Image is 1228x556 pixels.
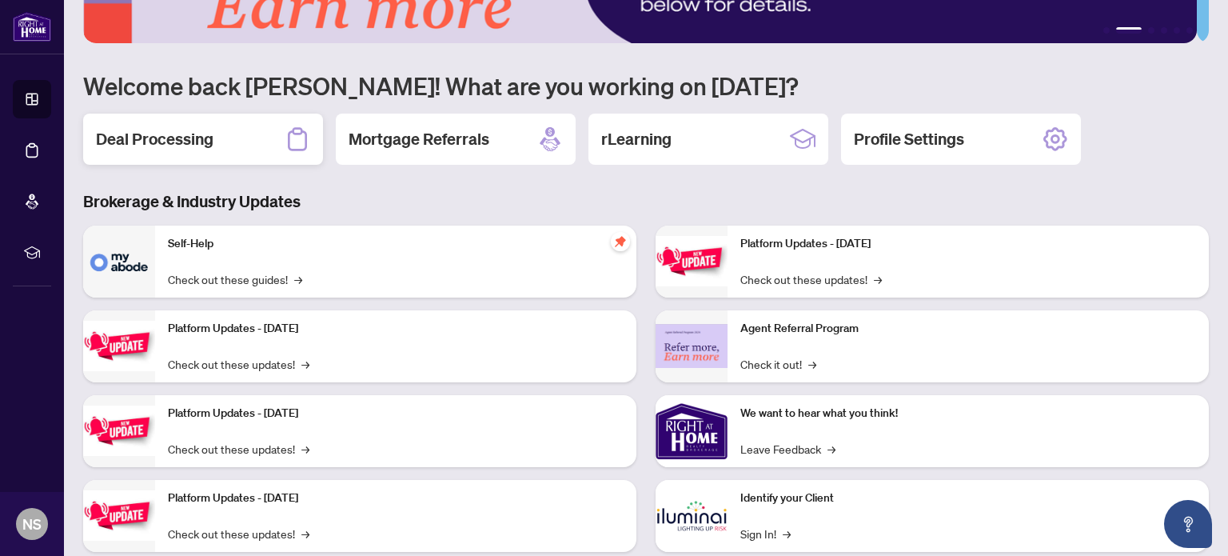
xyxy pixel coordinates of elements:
[611,232,630,251] span: pushpin
[740,405,1196,422] p: We want to hear what you think!
[656,324,728,368] img: Agent Referral Program
[740,525,791,542] a: Sign In!→
[827,440,835,458] span: →
[168,490,624,507] p: Platform Updates - [DATE]
[22,513,42,535] span: NS
[1148,27,1154,34] button: 3
[1174,27,1180,34] button: 5
[656,236,728,286] img: Platform Updates - June 23, 2025
[83,406,155,456] img: Platform Updates - July 21, 2025
[168,270,302,288] a: Check out these guides!→
[83,226,155,298] img: Self-Help
[83,490,155,541] img: Platform Updates - July 8, 2025
[783,525,791,542] span: →
[740,440,835,458] a: Leave Feedback→
[168,355,309,373] a: Check out these updates!→
[740,270,882,288] a: Check out these updates!→
[1164,500,1212,548] button: Open asap
[168,235,624,253] p: Self-Help
[13,12,51,42] img: logo
[96,128,213,150] h2: Deal Processing
[854,128,964,150] h2: Profile Settings
[601,128,672,150] h2: rLearning
[1103,27,1110,34] button: 1
[83,190,1209,213] h3: Brokerage & Industry Updates
[168,320,624,338] p: Platform Updates - [DATE]
[740,490,1196,507] p: Identify your Client
[1116,27,1142,34] button: 2
[168,405,624,422] p: Platform Updates - [DATE]
[808,355,816,373] span: →
[301,355,309,373] span: →
[294,270,302,288] span: →
[301,440,309,458] span: →
[349,128,489,150] h2: Mortgage Referrals
[874,270,882,288] span: →
[740,235,1196,253] p: Platform Updates - [DATE]
[740,320,1196,338] p: Agent Referral Program
[168,440,309,458] a: Check out these updates!→
[656,480,728,552] img: Identify your Client
[1161,27,1167,34] button: 4
[83,70,1209,101] h1: Welcome back [PERSON_NAME]! What are you working on [DATE]?
[301,525,309,542] span: →
[740,355,816,373] a: Check it out!→
[656,395,728,467] img: We want to hear what you think!
[83,321,155,371] img: Platform Updates - September 16, 2025
[168,525,309,542] a: Check out these updates!→
[1186,27,1193,34] button: 6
